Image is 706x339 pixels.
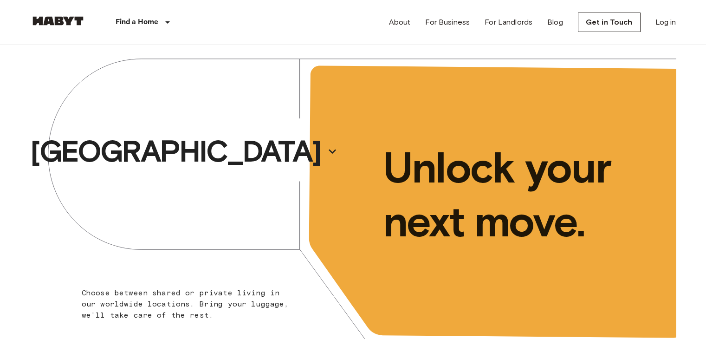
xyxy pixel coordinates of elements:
a: For Landlords [485,17,532,28]
p: Unlock your next move. [383,141,661,248]
a: Get in Touch [578,13,641,32]
p: [GEOGRAPHIC_DATA] [30,133,321,170]
a: Log in [655,17,676,28]
p: Find a Home [116,17,159,28]
a: About [389,17,411,28]
img: Habyt [30,16,86,26]
p: Choose between shared or private living in our worldwide locations. Bring your luggage, we'll tak... [82,287,295,321]
button: [GEOGRAPHIC_DATA] [26,130,341,173]
a: Blog [547,17,563,28]
a: For Business [425,17,470,28]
